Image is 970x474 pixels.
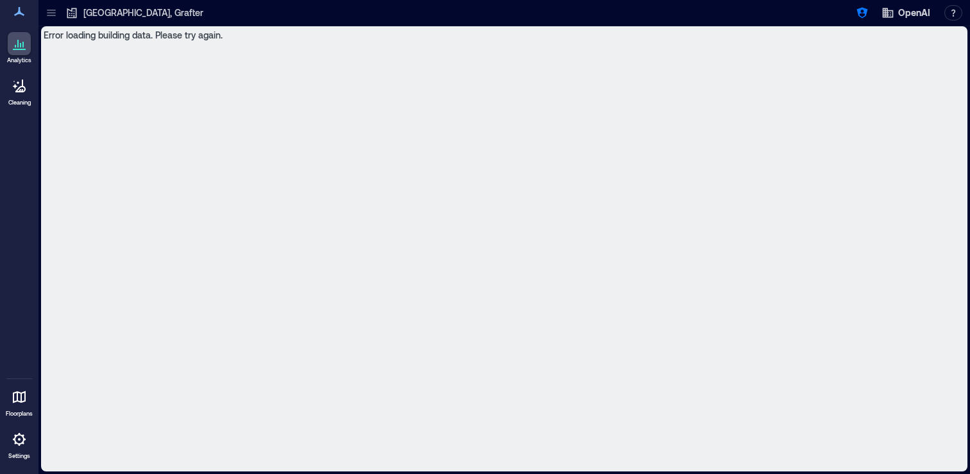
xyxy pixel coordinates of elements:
[4,424,35,464] a: Settings
[7,56,31,64] p: Analytics
[878,3,934,23] button: OpenAI
[41,26,967,471] div: Error loading building data. Please try again.
[6,410,33,418] p: Floorplans
[8,452,30,460] p: Settings
[2,382,37,421] a: Floorplans
[3,71,35,110] a: Cleaning
[8,99,31,106] p: Cleaning
[83,6,203,19] p: [GEOGRAPHIC_DATA], Grafter
[898,6,930,19] span: OpenAI
[3,28,35,68] a: Analytics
